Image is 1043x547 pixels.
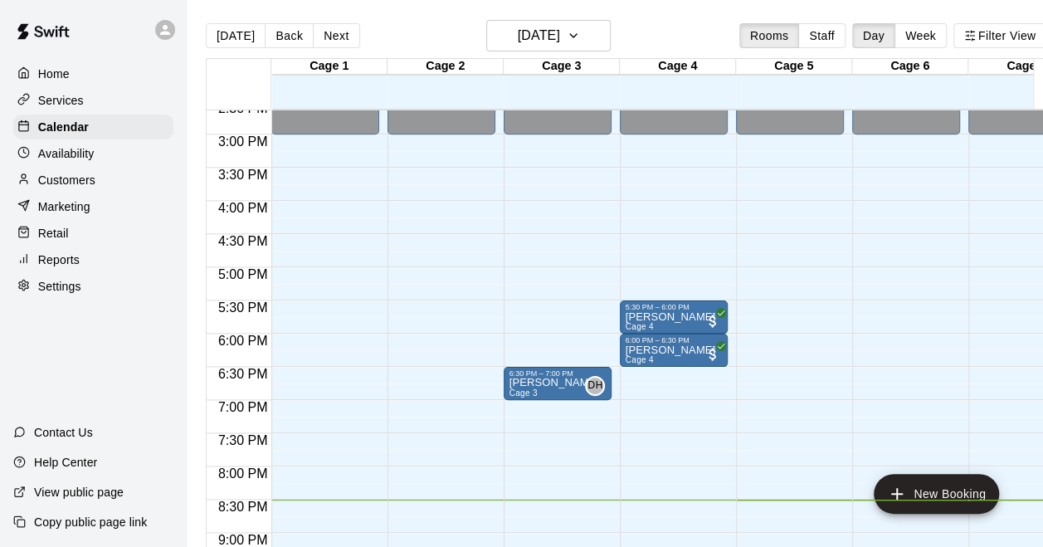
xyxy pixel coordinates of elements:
div: 6:30 PM – 7:00 PM [509,369,607,378]
p: Calendar [38,119,89,135]
div: Cage 5 [736,59,852,75]
button: [DATE] [206,23,266,48]
p: Marketing [38,198,90,215]
p: Contact Us [34,424,93,441]
h6: [DATE] [518,24,560,47]
span: 6:00 PM [214,334,272,348]
a: Customers [13,168,173,193]
a: Retail [13,221,173,246]
div: Dean Hull [585,376,605,396]
a: Settings [13,274,173,299]
span: 8:00 PM [214,466,272,481]
a: Services [13,88,173,113]
div: Cage 1 [271,59,387,75]
span: All customers have paid [704,313,721,330]
p: Copy public page link [34,514,147,530]
p: Retail [38,225,69,242]
a: Home [13,61,173,86]
span: 4:00 PM [214,201,272,215]
span: 4:30 PM [214,234,272,248]
a: Calendar [13,115,173,139]
span: 5:00 PM [214,267,272,281]
button: Staff [798,23,846,48]
span: Cage 4 [625,322,653,331]
span: Cage 4 [625,355,653,364]
span: All customers have paid [704,346,721,363]
span: 8:30 PM [214,500,272,514]
p: Settings [38,278,81,295]
span: 6:30 PM [214,367,272,381]
span: 7:00 PM [214,400,272,414]
button: Next [313,23,359,48]
span: DH [587,378,602,394]
p: Services [38,92,84,109]
span: 9:00 PM [214,533,272,547]
div: Cage 6 [852,59,968,75]
p: Availability [38,145,95,162]
span: 7:30 PM [214,433,272,447]
button: [DATE] [486,20,611,51]
div: 6:30 PM – 7:00 PM: Eli Hull [504,367,612,400]
span: 3:00 PM [214,134,272,149]
button: Back [265,23,314,48]
button: Day [852,23,895,48]
div: Cage 2 [387,59,504,75]
div: Cage 3 [504,59,620,75]
p: Home [38,66,70,82]
p: Reports [38,252,80,268]
button: Week [894,23,947,48]
a: Availability [13,141,173,166]
div: 5:30 PM – 6:00 PM: Ashton lee [620,300,728,334]
span: Dean Hull [592,376,605,396]
span: Cage 3 [509,388,537,398]
span: 5:30 PM [214,300,272,315]
div: 6:00 PM – 6:30 PM: Ashton lee [620,334,728,367]
span: 3:30 PM [214,168,272,182]
a: Marketing [13,194,173,219]
p: Help Center [34,454,97,471]
button: Rooms [739,23,799,48]
a: Reports [13,247,173,272]
div: Cage 4 [620,59,736,75]
p: View public page [34,484,124,501]
p: Customers [38,172,95,188]
div: 6:00 PM – 6:30 PM [625,336,723,344]
button: add [874,474,999,514]
div: 5:30 PM – 6:00 PM [625,303,723,311]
